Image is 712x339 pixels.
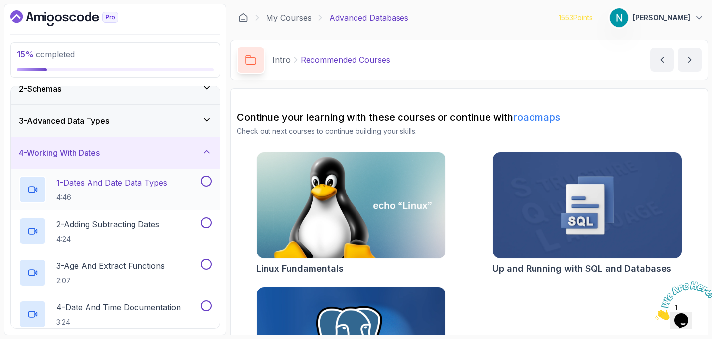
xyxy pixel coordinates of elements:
[651,277,712,324] iframe: chat widget
[238,13,248,23] a: Dashboard
[19,115,109,127] h3: 3 - Advanced Data Types
[4,4,8,12] span: 1
[56,301,181,313] p: 4 - Date and Time Documentation
[559,13,593,23] p: 1553 Points
[56,218,159,230] p: 2 - Adding Subtracting Dates
[11,137,220,169] button: 4-Working With Dates
[237,110,702,124] h2: Continue your learning with these courses or continue with
[11,105,220,137] button: 3-Advanced Data Types
[492,262,671,276] h2: Up and Running with SQL and Databases
[56,234,159,244] p: 4:24
[19,259,212,287] button: 3-Age And Extract Functions2:07
[257,152,445,258] img: Linux Fundamentals card
[272,54,291,66] p: Intro
[513,111,560,123] a: roadmaps
[56,260,165,272] p: 3 - Age And Extract Functions
[19,217,212,245] button: 2-Adding Subtracting Dates4:24
[56,177,167,189] p: 1 - Dates And Date Data Types
[633,13,690,23] p: [PERSON_NAME]
[266,12,311,24] a: My Courses
[650,48,674,72] button: previous content
[678,48,702,72] button: next content
[17,49,75,59] span: completed
[56,276,165,286] p: 2:07
[10,10,141,26] a: Dashboard
[4,4,65,43] img: Chat attention grabber
[493,152,682,258] img: Up and Running with SQL and Databases card
[17,49,34,59] span: 15 %
[11,73,220,104] button: 2-Schemas
[56,317,181,327] p: 3:24
[19,300,212,328] button: 4-Date and Time Documentation3:24
[19,147,100,159] h3: 4 - Working With Dates
[256,152,446,276] a: Linux Fundamentals cardLinux Fundamentals
[19,176,212,203] button: 1-Dates And Date Data Types4:46
[301,54,390,66] p: Recommended Courses
[492,152,682,276] a: Up and Running with SQL and Databases cardUp and Running with SQL and Databases
[56,193,167,202] p: 4:46
[237,126,702,136] p: Check out next courses to continue building your skills.
[19,83,61,95] h3: 2 - Schemas
[329,12,408,24] p: Advanced Databases
[256,262,344,276] h2: Linux Fundamentals
[610,8,628,27] img: user profile image
[609,8,704,28] button: user profile image[PERSON_NAME]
